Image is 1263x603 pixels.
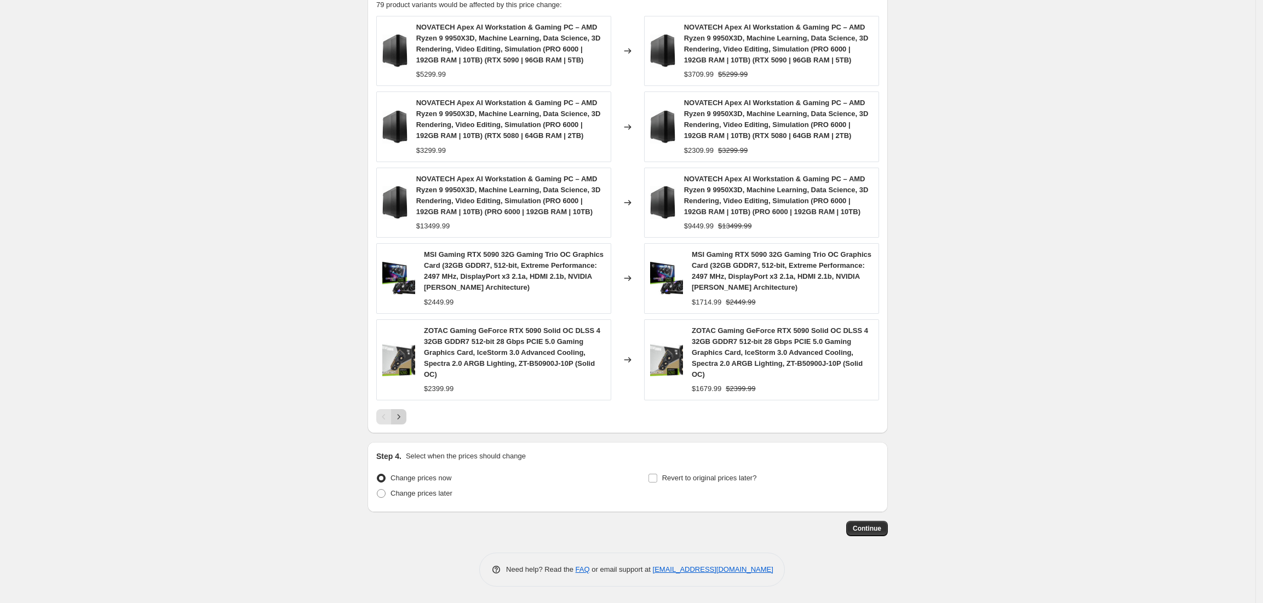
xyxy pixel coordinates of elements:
span: or email support at [590,565,653,573]
span: MSI Gaming RTX 5090 32G Gaming Trio OC Graphics Card (32GB GDDR7, 512-bit, Extreme Performance: 2... [692,250,871,291]
div: $1679.99 [692,383,721,394]
strike: $5299.99 [718,69,748,80]
div: $2399.99 [424,383,453,394]
span: 79 product variants would be affected by this price change: [376,1,562,9]
span: NOVATECH Apex AI Workstation & Gaming PC – AMD Ryzen 9 9950X3D, Machine Learning, Data Science, 3... [416,175,601,216]
nav: Pagination [376,409,406,424]
span: NOVATECH Apex AI Workstation & Gaming PC – AMD Ryzen 9 9950X3D, Machine Learning, Data Science, 3... [416,23,601,64]
strike: $2399.99 [726,383,755,394]
div: $3299.99 [416,145,446,156]
span: NOVATECH Apex AI Workstation & Gaming PC – AMD Ryzen 9 9950X3D, Machine Learning, Data Science, 3... [684,23,869,64]
div: $9449.99 [684,221,714,232]
span: Revert to original prices later? [662,474,757,482]
a: FAQ [576,565,590,573]
span: Change prices now [391,474,451,482]
h2: Step 4. [376,451,401,462]
button: Continue [846,521,888,536]
div: $2449.99 [424,297,453,308]
strike: $3299.99 [718,145,748,156]
span: NOVATECH Apex AI Workstation & Gaming PC – AMD Ryzen 9 9950X3D, Machine Learning, Data Science, 3... [416,99,601,140]
span: Need help? Read the [506,565,576,573]
strike: $2449.99 [726,297,755,308]
div: $3709.99 [684,69,714,80]
span: ZOTAC Gaming GeForce RTX 5090 Solid OC DLSS 4 32GB GDDR7 512-bit 28 Gbps PCIE 5.0 Gaming Graphics... [692,326,868,378]
span: NOVATECH Apex AI Workstation & Gaming PC – AMD Ryzen 9 9950X3D, Machine Learning, Data Science, 3... [684,99,869,140]
span: ZOTAC Gaming GeForce RTX 5090 Solid OC DLSS 4 32GB GDDR7 512-bit 28 Gbps PCIE 5.0 Gaming Graphics... [424,326,600,378]
div: $2309.99 [684,145,714,156]
span: Change prices later [391,489,452,497]
span: NOVATECH Apex AI Workstation & Gaming PC – AMD Ryzen 9 9950X3D, Machine Learning, Data Science, 3... [684,175,869,216]
span: Continue [853,524,881,533]
img: 71hv9nKziQL._AC_SL1500_80x.jpg [382,111,407,143]
div: $5299.99 [416,69,446,80]
img: 71hv9nKziQL._AC_SL1500_80x.jpg [382,35,407,67]
img: 71hv9nKziQL._AC_SL1500_80x.jpg [650,35,675,67]
button: Next [391,409,406,424]
img: 71tV-csYdCL._AC_SL1500_80x.jpg [650,262,683,295]
span: MSI Gaming RTX 5090 32G Gaming Trio OC Graphics Card (32GB GDDR7, 512-bit, Extreme Performance: 2... [424,250,604,291]
a: [EMAIL_ADDRESS][DOMAIN_NAME] [653,565,773,573]
img: 71c7k-TNofL._AC_SL1500_80x.jpg [650,343,683,376]
img: 71hv9nKziQL._AC_SL1500_80x.jpg [650,111,675,143]
p: Select when the prices should change [406,451,526,462]
div: $1714.99 [692,297,721,308]
img: 71c7k-TNofL._AC_SL1500_80x.jpg [382,343,415,376]
img: 71hv9nKziQL._AC_SL1500_80x.jpg [650,186,675,219]
strike: $13499.99 [718,221,751,232]
img: 71hv9nKziQL._AC_SL1500_80x.jpg [382,186,407,219]
div: $13499.99 [416,221,450,232]
img: 71tV-csYdCL._AC_SL1500_80x.jpg [382,262,415,295]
